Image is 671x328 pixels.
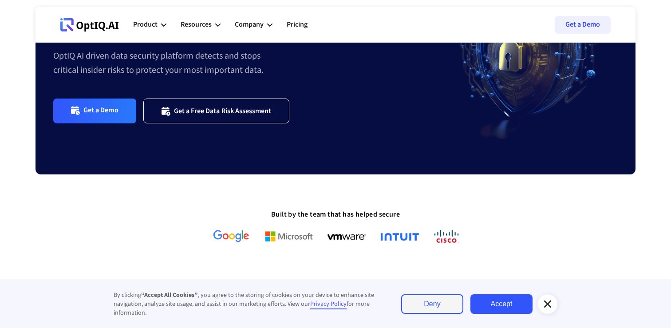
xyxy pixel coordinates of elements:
strong: Built by the team that has helped secure [271,209,400,219]
a: Privacy Policy [310,300,347,309]
a: Webflow Homepage [60,12,119,38]
strong: “Accept All Cookies” [141,291,198,300]
div: By clicking , you agree to the storing of cookies on your device to enhance site navigation, anal... [114,291,383,317]
a: Get a Demo [53,99,136,123]
div: Company [235,19,264,31]
a: Pricing [287,12,308,38]
div: Company [235,12,272,38]
div: Resources [181,12,221,38]
div: Product [133,19,158,31]
a: Deny [401,294,463,314]
a: Accept [470,294,533,314]
div: Get a Free Data Risk Assessment [174,107,272,115]
a: Get a Free Data Risk Assessment [143,99,290,123]
div: Get a Demo [83,106,118,116]
div: Resources [181,19,212,31]
a: Get a Demo [555,16,611,34]
div: OptIQ AI driven data security platform detects and stops critical insider risks to protect your m... [53,49,440,77]
div: Product [133,12,166,38]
